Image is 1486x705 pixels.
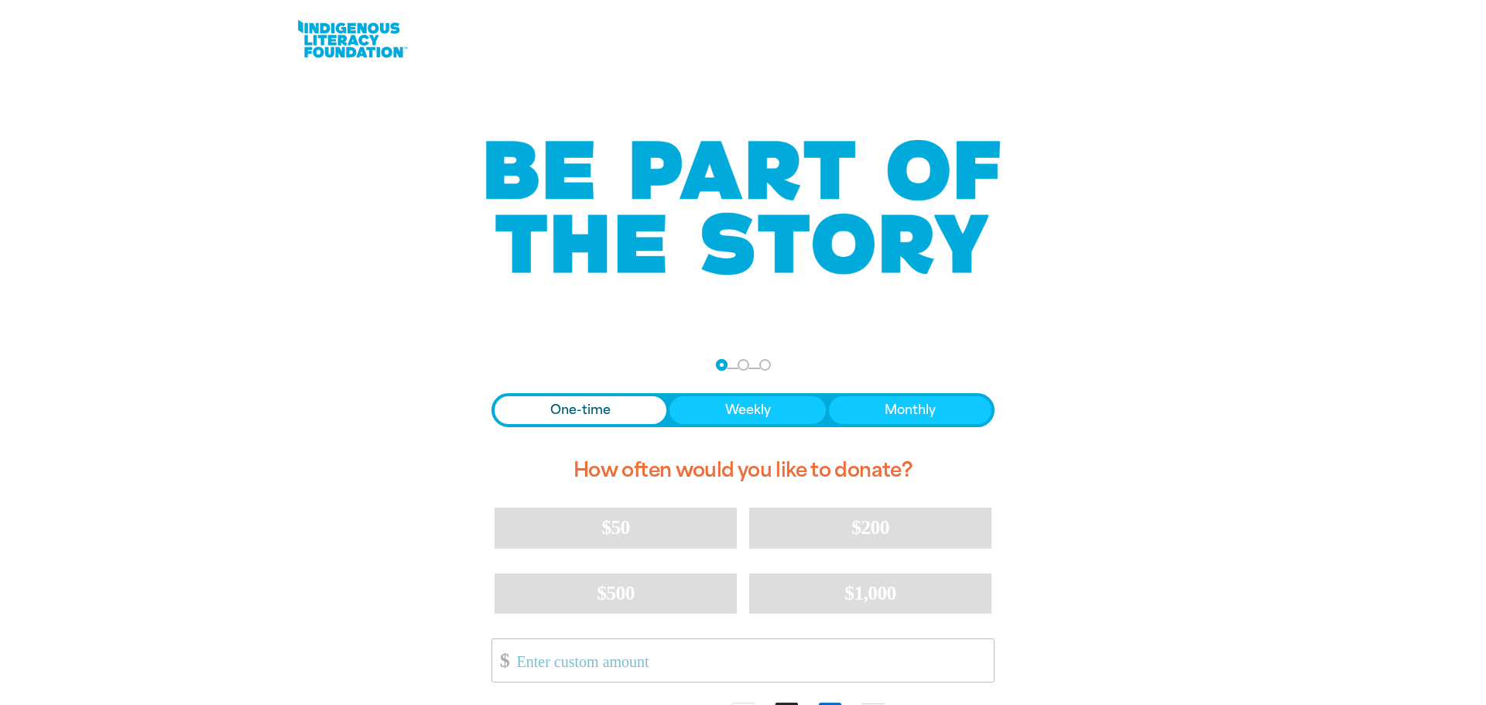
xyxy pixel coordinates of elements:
[749,573,991,614] button: $1,000
[492,643,509,678] span: $
[495,508,737,548] button: $50
[495,396,666,424] button: One-time
[759,359,771,371] button: Navigate to step 3 of 3 to enter your payment details
[716,359,728,371] button: Navigate to step 1 of 3 to enter your donation amount
[738,359,749,371] button: Navigate to step 2 of 3 to enter your details
[851,516,889,539] span: $200
[669,396,827,424] button: Weekly
[472,109,1014,306] img: Be part of the story
[495,573,737,614] button: $500
[601,516,629,539] span: $50
[725,401,771,419] span: Weekly
[844,582,896,604] span: $1,000
[491,446,995,495] h2: How often would you like to donate?
[506,639,994,682] input: Enter custom amount
[550,401,611,419] span: One-time
[491,393,995,427] div: Donation frequency
[885,401,936,419] span: Monthly
[597,582,635,604] span: $500
[749,508,991,548] button: $200
[829,396,991,424] button: Monthly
